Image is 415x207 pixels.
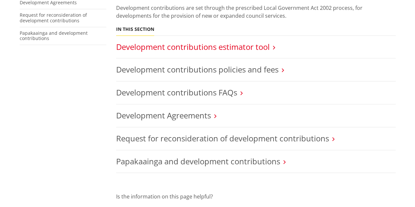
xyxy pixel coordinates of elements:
a: Papakaainga and development contributions [116,156,280,167]
p: Is the information on this page helpful? [116,193,396,200]
a: Request for reconsideration of development contributions [20,12,87,24]
h5: In this section [116,27,154,32]
a: Development contributions policies and fees [116,64,279,75]
p: Development contributions are set through the prescribed Local Government Act 2002 process, for d... [116,4,396,20]
a: Development contributions FAQs [116,87,237,98]
a: Request for reconsideration of development contributions [116,133,329,144]
a: Papakaainga and development contributions [20,30,88,42]
a: Development contributions estimator tool [116,41,270,52]
a: Development Agreements [116,110,211,121]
